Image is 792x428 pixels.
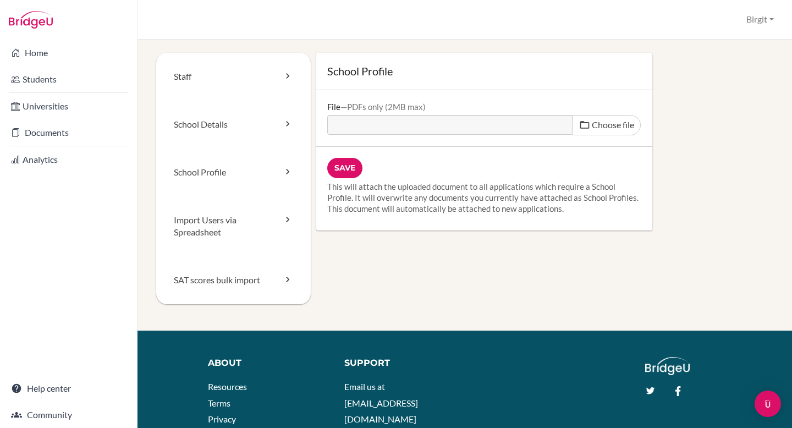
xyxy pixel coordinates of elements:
[755,391,781,417] div: Open Intercom Messenger
[2,68,135,90] a: Students
[2,404,135,426] a: Community
[340,102,426,112] div: PDFs only (2MB max)
[344,357,457,370] div: Support
[156,53,311,101] a: Staff
[9,11,53,29] img: Bridge-U
[2,122,135,144] a: Documents
[208,414,236,424] a: Privacy
[327,158,362,178] input: Save
[344,381,418,424] a: Email us at [EMAIL_ADDRESS][DOMAIN_NAME]
[327,181,641,214] p: This will attach the uploaded document to all applications which require a School Profile. It wil...
[156,149,311,196] a: School Profile
[208,398,230,408] a: Terms
[208,381,247,392] a: Resources
[592,119,634,130] span: Choose file
[2,95,135,117] a: Universities
[156,256,311,304] a: SAT scores bulk import
[2,42,135,64] a: Home
[741,9,779,30] button: Birgit
[208,357,328,370] div: About
[156,101,311,149] a: School Details
[327,101,426,112] label: File
[645,357,690,375] img: logo_white@2x-f4f0deed5e89b7ecb1c2cc34c3e3d731f90f0f143d5ea2071677605dd97b5244.png
[327,64,641,79] h1: School Profile
[2,377,135,399] a: Help center
[2,149,135,171] a: Analytics
[156,196,311,257] a: Import Users via Spreadsheet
